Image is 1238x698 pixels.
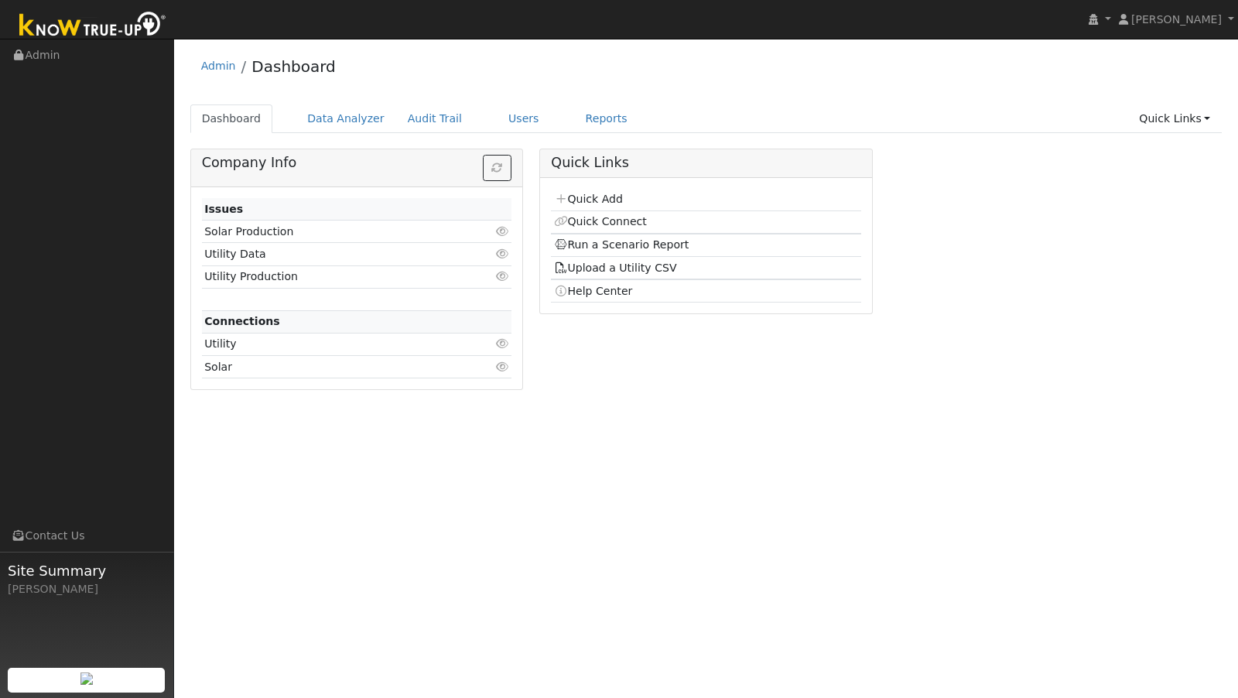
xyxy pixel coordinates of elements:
a: Admin [201,60,236,72]
td: Solar [202,356,462,378]
div: [PERSON_NAME] [8,581,166,597]
i: Click to view [495,248,509,259]
i: Click to view [495,226,509,237]
a: Quick Add [554,193,623,205]
i: Click to view [495,361,509,372]
span: [PERSON_NAME] [1131,13,1222,26]
a: Help Center [554,285,633,297]
i: Click to view [495,271,509,282]
a: Reports [574,104,639,133]
a: Data Analyzer [296,104,396,133]
a: Quick Links [1127,104,1222,133]
a: Upload a Utility CSV [554,262,677,274]
img: retrieve [80,672,93,685]
a: Quick Connect [554,215,647,228]
i: Click to view [495,338,509,349]
strong: Connections [204,315,280,327]
td: Solar Production [202,221,462,243]
td: Utility Production [202,265,462,288]
td: Utility Data [202,243,462,265]
a: Audit Trail [396,104,474,133]
img: Know True-Up [12,9,174,43]
strong: Issues [204,203,243,215]
a: Users [497,104,551,133]
span: Site Summary [8,560,166,581]
h5: Quick Links [551,155,860,171]
a: Dashboard [251,57,336,76]
td: Utility [202,333,462,355]
a: Dashboard [190,104,273,133]
h5: Company Info [202,155,511,171]
a: Run a Scenario Report [554,238,689,251]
